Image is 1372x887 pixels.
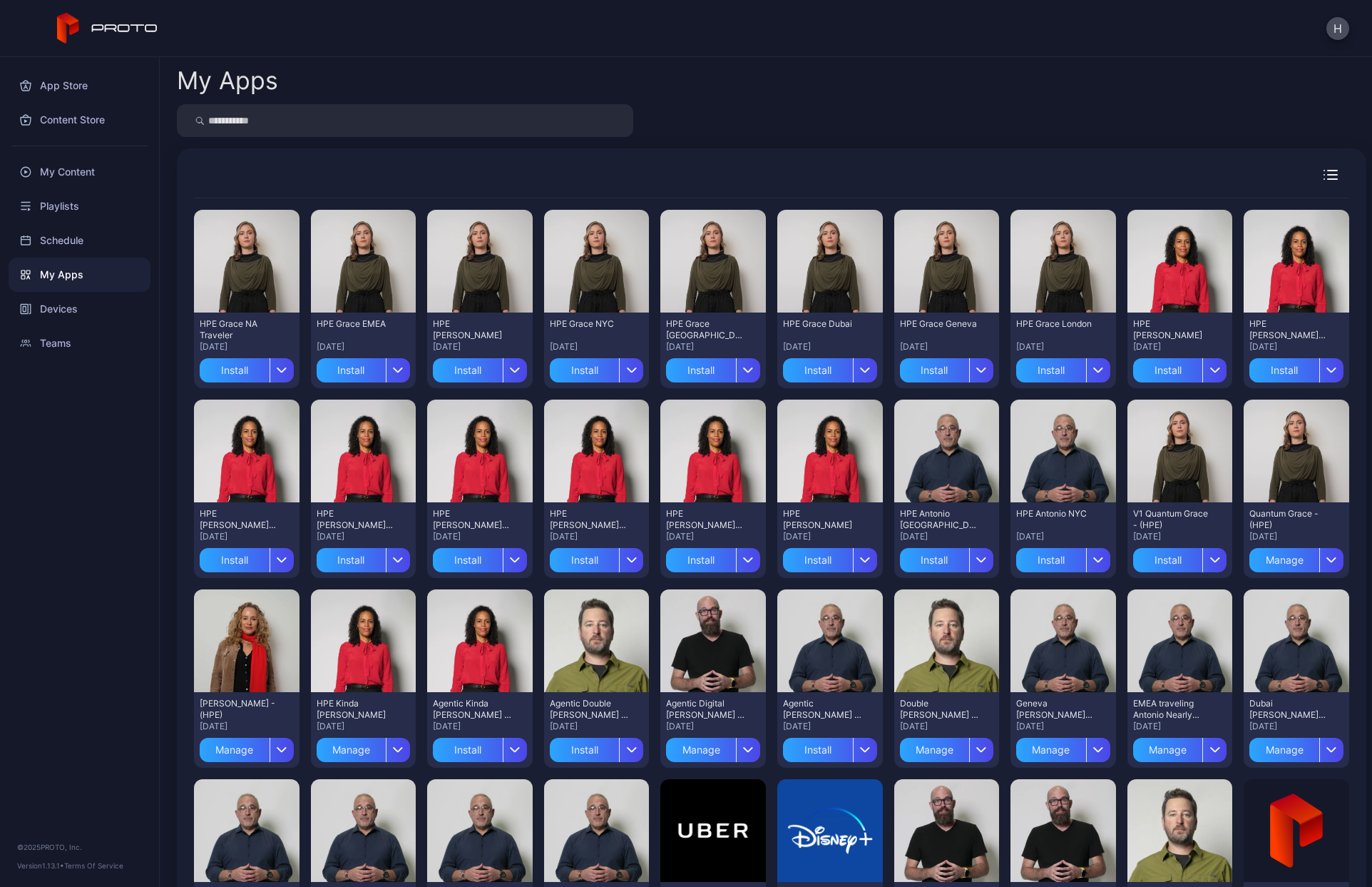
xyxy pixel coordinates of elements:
[1133,721,1227,732] div: [DATE]
[1016,548,1086,572] div: Install
[550,732,644,762] button: Install
[1249,548,1319,572] div: Manage
[200,542,294,572] button: Install
[1249,732,1343,762] button: Manage
[1249,531,1343,542] div: [DATE]
[550,358,620,382] div: Install
[1016,721,1110,732] div: [DATE]
[433,542,527,572] button: Install
[900,548,970,572] div: Install
[9,223,150,258] a: Schedule
[317,341,411,353] div: [DATE]
[200,732,294,762] button: Manage
[433,358,503,382] div: Install
[1016,341,1110,353] div: [DATE]
[1249,542,1343,572] button: Manage
[1133,548,1203,572] div: Install
[783,548,853,572] div: Install
[666,738,736,762] div: Manage
[900,341,994,353] div: [DATE]
[9,326,150,360] div: Teams
[666,732,760,762] button: Manage
[1249,698,1328,721] div: Dubai Antonio Nearly (HPE)
[1133,738,1203,762] div: Manage
[783,738,853,762] div: Install
[1016,318,1095,330] div: HPE Grace London
[550,698,628,721] div: Agentic Double Dan - (HPE)
[550,721,644,732] div: [DATE]
[783,721,877,732] div: [DATE]
[1016,508,1095,519] div: HPE Antonio NYC
[900,358,970,382] div: Install
[1016,738,1086,762] div: Manage
[1249,358,1319,382] div: Install
[200,358,270,382] div: Install
[550,318,628,330] div: HPE Grace NYC
[900,721,994,732] div: [DATE]
[783,542,877,572] button: Install
[317,698,395,721] div: HPE Kinda Krista
[666,698,744,721] div: Agentic Digital Daniel - (HPE)
[1133,698,1212,721] div: EMEA traveling Antonio Nearly (HPE)
[64,861,123,870] a: Terms Of Service
[550,531,644,542] div: [DATE]
[666,318,744,341] div: HPE Grace Singapore
[433,698,511,721] div: Agentic Kinda Krista - (HPE)
[317,732,411,762] button: Manage
[666,341,760,353] div: [DATE]
[783,698,861,721] div: Agentic Antonio Nearly - (HPE)
[900,732,994,762] button: Manage
[200,508,278,531] div: HPE Krista EMEA
[9,189,150,223] a: Playlists
[900,698,978,721] div: Double Dan - (HPE)
[1133,341,1227,353] div: [DATE]
[200,318,278,341] div: HPE Grace NA Traveler
[550,738,620,762] div: Install
[783,508,861,531] div: HPE Krista London
[1133,732,1227,762] button: Manage
[900,542,994,572] button: Install
[9,258,150,292] a: My Apps
[1016,358,1086,382] div: Install
[433,721,527,732] div: [DATE]
[1133,318,1212,341] div: HPE Krista SanJose
[317,542,411,572] button: Install
[200,548,270,572] div: Install
[1016,531,1110,542] div: [DATE]
[900,738,970,762] div: Manage
[1133,542,1227,572] button: Install
[1133,353,1227,382] button: Install
[1249,341,1343,353] div: [DATE]
[317,721,411,732] div: [DATE]
[1326,17,1349,40] button: H
[1133,531,1227,542] div: [DATE]
[317,353,411,382] button: Install
[433,318,511,341] div: HPE Grace SanJose
[550,353,644,382] button: Install
[9,69,150,103] a: App Store
[317,531,411,542] div: [DATE]
[200,341,294,353] div: [DATE]
[900,531,994,542] div: [DATE]
[433,508,511,531] div: HPE Krista Singapore
[666,542,760,572] button: Install
[200,353,294,382] button: Install
[177,69,278,93] div: My Apps
[1133,358,1203,382] div: Install
[433,341,527,353] div: [DATE]
[783,318,861,330] div: HPE Grace Dubai
[433,531,527,542] div: [DATE]
[1249,353,1343,382] button: Install
[900,353,994,382] button: Install
[317,508,395,531] div: HPE Krista NYC
[783,732,877,762] button: Install
[1249,318,1328,341] div: HPE Krista NA Traveler
[9,103,150,137] div: Content Store
[550,341,644,353] div: [DATE]
[433,732,527,762] button: Install
[317,548,386,572] div: Install
[666,358,736,382] div: Install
